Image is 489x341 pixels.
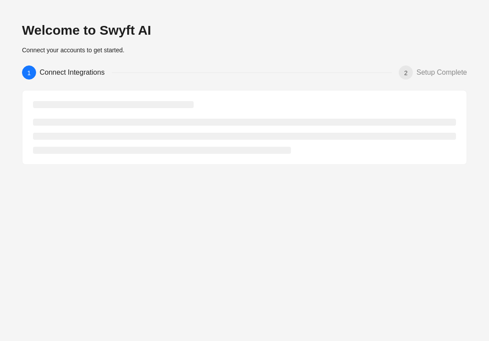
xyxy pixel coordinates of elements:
[22,47,125,54] span: Connect your accounts to get started.
[404,69,408,76] span: 2
[27,69,31,76] span: 1
[22,22,467,39] h2: Welcome to Swyft AI
[416,65,467,80] div: Setup Complete
[40,65,112,80] div: Connect Integrations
